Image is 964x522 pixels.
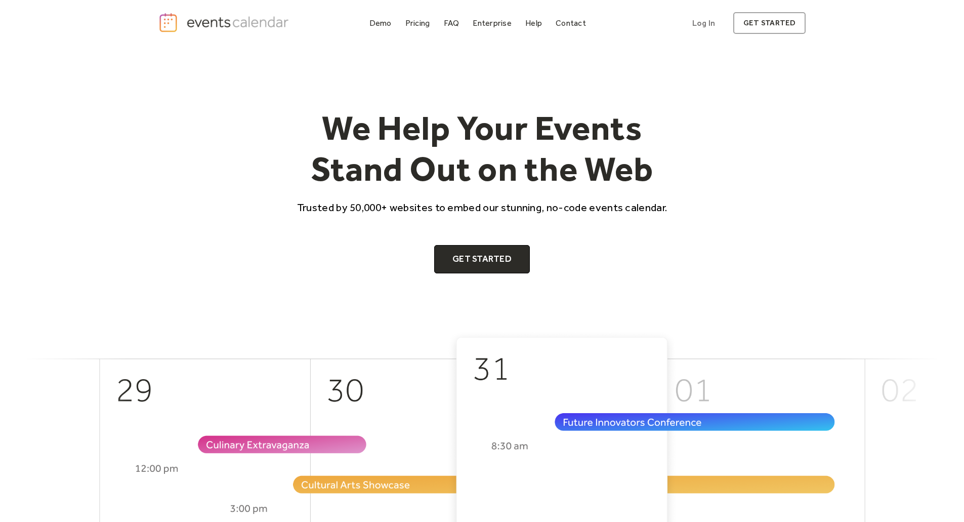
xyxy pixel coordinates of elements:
div: Demo [369,20,392,26]
a: get started [733,12,806,34]
a: FAQ [440,16,464,30]
a: Demo [365,16,396,30]
a: Contact [552,16,590,30]
div: FAQ [444,20,459,26]
h1: We Help Your Events Stand Out on the Web [288,107,677,190]
div: Pricing [405,20,430,26]
a: Get Started [434,245,530,273]
a: Help [521,16,546,30]
div: Contact [556,20,586,26]
a: Enterprise [469,16,515,30]
div: Enterprise [473,20,511,26]
p: Trusted by 50,000+ websites to embed our stunning, no-code events calendar. [288,200,677,215]
a: Pricing [401,16,434,30]
a: Log In [682,12,725,34]
div: Help [525,20,542,26]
